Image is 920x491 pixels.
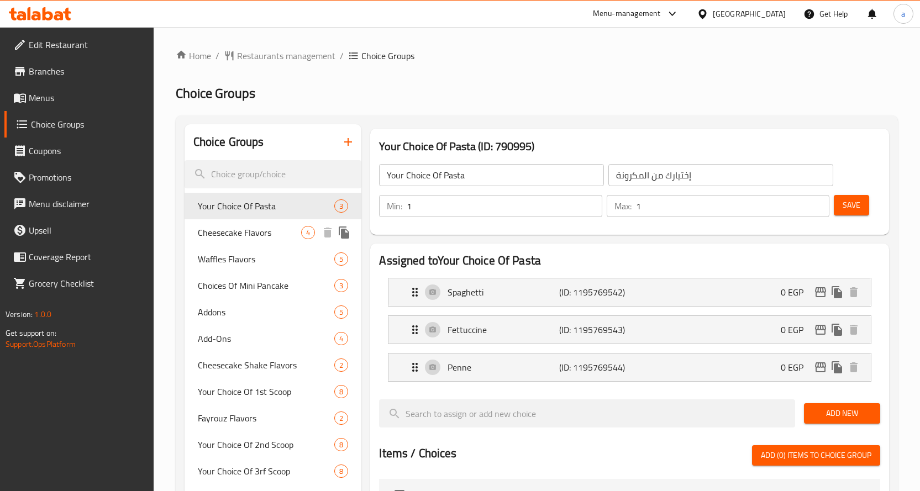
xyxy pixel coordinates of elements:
a: Menus [4,85,154,111]
p: 0 EGP [781,323,812,336]
button: duplicate [829,321,845,338]
div: Your Choice Of Pasta3 [185,193,362,219]
span: Cheesecake Shake Flavors [198,358,335,372]
span: 5 [335,254,348,265]
span: a [901,8,905,20]
div: Choices Of Mini Pancake3 [185,272,362,299]
a: Restaurants management [224,49,335,62]
a: Grocery Checklist [4,270,154,297]
nav: breadcrumb [176,49,898,62]
span: Waffles Flavors [198,252,335,266]
h3: Your Choice Of Pasta (ID: 790995) [379,138,880,155]
span: 2 [335,413,348,424]
span: Add-Ons [198,332,335,345]
div: Expand [388,278,871,306]
div: Choices [334,385,348,398]
p: 0 EGP [781,361,812,374]
span: Edit Restaurant [29,38,145,51]
li: Expand [379,273,880,311]
button: Save [834,195,869,215]
div: Add-Ons4 [185,325,362,352]
div: Menu-management [593,7,661,20]
a: Coverage Report [4,244,154,270]
a: Promotions [4,164,154,191]
button: delete [319,224,336,241]
span: Upsell [29,224,145,237]
div: Choices [334,279,348,292]
a: Edit Restaurant [4,31,154,58]
div: Cheesecake Shake Flavors2 [185,352,362,378]
p: 0 EGP [781,286,812,299]
button: delete [845,321,862,338]
span: Grocery Checklist [29,277,145,290]
h2: Choice Groups [193,134,264,150]
span: 3 [335,201,348,212]
button: Add (0) items to choice group [752,445,880,466]
span: Get support on: [6,326,56,340]
button: edit [812,284,829,300]
span: Choice Groups [361,49,414,62]
div: Choices [334,411,348,425]
a: Coupons [4,138,154,164]
span: 5 [335,307,348,318]
span: Choice Groups [31,118,145,131]
span: Cheesecake Flavors [198,226,302,239]
span: 3 [335,281,348,291]
span: Choice Groups [176,81,255,105]
p: Min: [387,199,402,213]
button: delete [845,284,862,300]
p: (ID: 1195769544) [559,361,634,374]
span: 8 [335,466,348,477]
span: Add New [813,406,871,420]
span: 4 [302,228,314,238]
div: Fayrouz Flavors2 [185,405,362,431]
button: duplicate [829,359,845,376]
span: 1.0.0 [34,307,51,321]
div: Choices [301,226,315,239]
div: [GEOGRAPHIC_DATA] [713,8,786,20]
li: / [340,49,344,62]
span: Promotions [29,171,145,184]
input: search [185,160,362,188]
span: Save [843,198,860,212]
div: Your Choice Of 2nd Scoop8 [185,431,362,458]
span: Restaurants management [237,49,335,62]
div: Expand [388,353,871,381]
button: edit [812,321,829,338]
div: Choices [334,199,348,213]
li: Expand [379,349,880,386]
div: Choices [334,464,348,478]
span: Your Choice Of Pasta [198,199,335,213]
a: Choice Groups [4,111,154,138]
span: 4 [335,334,348,344]
div: Expand [388,316,871,344]
div: Your Choice Of 1st Scoop8 [185,378,362,405]
span: Branches [29,65,145,78]
p: (ID: 1195769543) [559,323,634,336]
p: Fettuccine [448,323,559,336]
div: Choices [334,305,348,319]
input: search [379,399,795,427]
div: Choices [334,332,348,345]
div: Waffles Flavors5 [185,246,362,272]
a: Upsell [4,217,154,244]
span: Your Choice Of 2nd Scoop [198,438,335,451]
h2: Assigned to Your Choice Of Pasta [379,252,880,269]
div: Your Choice Of 3rf Scoop8 [185,458,362,484]
p: Penne [448,361,559,374]
a: Menu disclaimer [4,191,154,217]
span: Your Choice Of 1st Scoop [198,385,335,398]
button: duplicate [336,224,353,241]
li: Expand [379,311,880,349]
p: Spaghetti [448,286,559,299]
p: (ID: 1195769542) [559,286,634,299]
button: duplicate [829,284,845,300]
span: Coverage Report [29,250,145,263]
span: 2 [335,360,348,371]
p: Max: [614,199,632,213]
span: Choices Of Mini Pancake [198,279,335,292]
span: Version: [6,307,33,321]
span: Your Choice Of 3rf Scoop [198,464,335,478]
a: Home [176,49,211,62]
h2: Items / Choices [379,445,456,462]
